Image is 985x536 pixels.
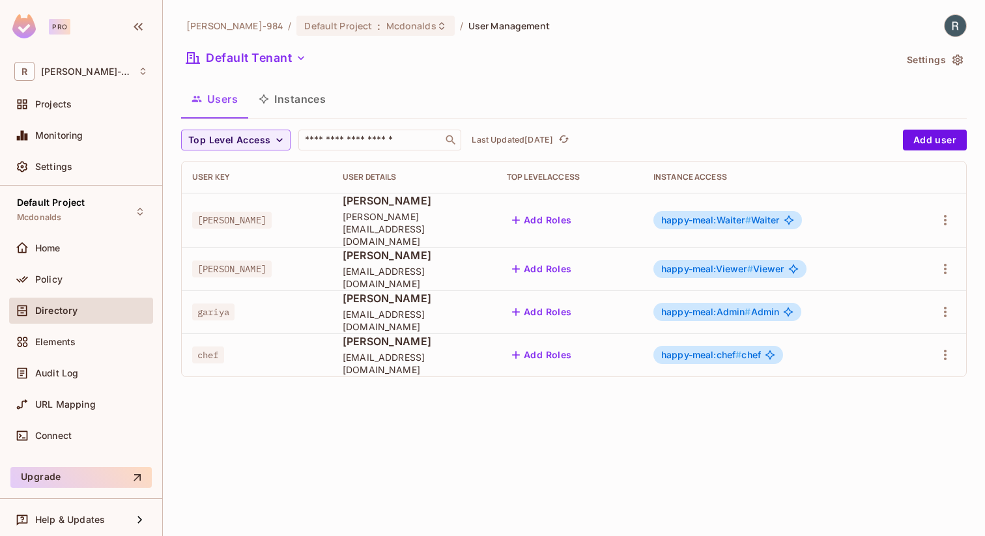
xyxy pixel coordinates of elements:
span: Top Level Access [188,132,270,148]
span: Audit Log [35,368,78,378]
button: Settings [902,49,967,70]
span: refresh [558,134,569,147]
button: Add Roles [507,345,577,365]
span: happy-meal:Admin [661,306,751,317]
span: [PERSON_NAME] [192,212,272,229]
span: Policy [35,274,63,285]
span: Elements [35,337,76,347]
button: Add Roles [507,210,577,231]
span: chef [661,350,761,360]
span: # [735,349,741,360]
div: Pro [49,19,70,35]
div: User Details [343,172,486,182]
span: [PERSON_NAME] [343,291,486,305]
span: [EMAIL_ADDRESS][DOMAIN_NAME] [343,351,486,376]
span: happy-meal:Waiter [661,214,751,225]
span: chef [192,346,224,363]
span: Help & Updates [35,515,105,525]
li: / [288,20,291,32]
span: [PERSON_NAME] [343,334,486,348]
span: Viewer [661,264,784,274]
img: SReyMgAAAABJRU5ErkJggg== [12,14,36,38]
span: Admin [661,307,779,317]
span: Settings [35,162,72,172]
button: Upgrade [10,467,152,488]
button: refresh [556,132,571,148]
span: Mcdonalds [17,212,61,223]
span: URL Mapping [35,399,96,410]
span: the active workspace [186,20,283,32]
span: [PERSON_NAME][EMAIL_ADDRESS][DOMAIN_NAME] [343,210,486,247]
span: R [14,62,35,81]
span: Home [35,243,61,253]
span: [PERSON_NAME] [343,248,486,262]
p: Last Updated [DATE] [472,135,553,145]
span: gariya [192,303,235,320]
button: Instances [248,83,336,115]
span: : [377,21,381,31]
button: Add Roles [507,302,577,322]
span: happy-meal:chef [661,349,741,360]
span: [PERSON_NAME] [192,261,272,277]
button: Add user [903,130,967,150]
span: Click to refresh data [553,132,571,148]
span: Connect [35,430,72,441]
span: [EMAIL_ADDRESS][DOMAIN_NAME] [343,265,486,290]
div: Instance Access [653,172,893,182]
span: User Management [468,20,550,32]
button: Users [181,83,248,115]
span: [EMAIL_ADDRESS][DOMAIN_NAME] [343,308,486,333]
span: Mcdonalds [386,20,436,32]
span: # [745,214,751,225]
span: # [747,263,753,274]
span: Default Project [304,20,372,32]
button: Top Level Access [181,130,291,150]
span: Directory [35,305,78,316]
li: / [460,20,463,32]
button: Default Tenant [181,48,311,68]
div: User Key [192,172,322,182]
span: [PERSON_NAME] [343,193,486,208]
span: Monitoring [35,130,83,141]
img: Ritik Gariya [945,15,966,36]
span: # [745,306,750,317]
span: Waiter [661,215,780,225]
span: Workspace: Ritik-984 [41,66,132,77]
span: happy-meal:Viewer [661,263,753,274]
button: Add Roles [507,259,577,279]
span: Default Project [17,197,85,208]
div: Top Level Access [507,172,633,182]
span: Projects [35,99,72,109]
